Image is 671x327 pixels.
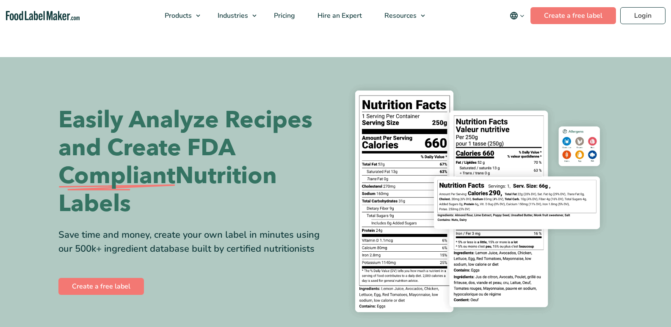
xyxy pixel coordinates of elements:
[58,228,329,256] div: Save time and money, create your own label in minutes using our 500k+ ingredient database built b...
[58,278,144,295] a: Create a free label
[162,11,193,20] span: Products
[271,11,296,20] span: Pricing
[58,106,329,218] h1: Easily Analyze Recipes and Create FDA Nutrition Labels
[620,7,665,24] a: Login
[530,7,616,24] a: Create a free label
[315,11,363,20] span: Hire an Expert
[58,162,175,190] span: Compliant
[215,11,249,20] span: Industries
[382,11,417,20] span: Resources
